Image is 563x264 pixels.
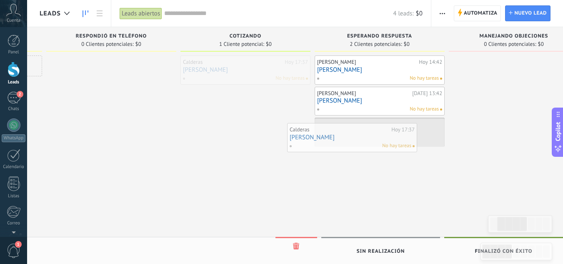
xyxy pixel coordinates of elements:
div: Esperando respuesta [319,33,440,40]
span: Leads [40,10,61,18]
span: $0 [538,42,544,47]
span: $0 [404,42,410,47]
a: Nuevo lead [505,5,550,21]
div: Leads [2,80,26,85]
span: $0 [135,42,141,47]
span: 2 Clientes potenciales: [350,42,402,47]
a: Leads [78,5,93,22]
div: Calderas [183,59,283,65]
a: [PERSON_NAME] [317,97,442,104]
div: Calderas [290,126,389,133]
span: No hay tareas [410,75,439,82]
span: 0 Clientes potenciales: [484,42,536,47]
span: $0 [266,42,272,47]
span: No hay nada asignado [306,78,308,80]
div: Hoy 14:42 [419,59,442,65]
div: Calendario [2,164,26,170]
div: Chats [2,106,26,112]
a: [PERSON_NAME] [183,66,308,73]
span: 0 Clientes potenciales: [81,42,133,47]
div: Listas [2,194,26,199]
span: 1 [15,241,22,248]
a: [PERSON_NAME] [290,134,415,141]
span: No hay tareas [410,106,439,113]
a: [PERSON_NAME] [317,66,442,73]
div: Hoy 17:37 [285,59,308,65]
div: [PERSON_NAME] [317,90,410,97]
span: Cuenta [7,18,20,23]
a: Automatiza [454,5,501,21]
div: Leads abiertos [120,8,162,20]
div: Panel [2,50,26,55]
div: [DATE] 13:42 [412,90,442,97]
span: Respondió en Teléfono [76,33,147,39]
div: Cotizando [185,33,306,40]
div: [PERSON_NAME] [317,59,417,65]
span: Copilot [554,122,562,141]
span: Esperando respuesta [347,33,412,39]
span: Manejando objeciones [479,33,548,39]
span: Automatiza [464,6,498,21]
span: 2 [17,91,23,98]
div: Respondió en Teléfono [50,33,172,40]
a: Lista [93,5,107,22]
span: Nuevo lead [514,6,547,21]
button: Más [436,5,448,21]
span: No hay nada asignado [440,78,442,80]
div: Correo [2,221,26,226]
div: WhatsApp [2,134,25,142]
span: No hay nada asignado [413,145,415,147]
span: No hay tareas [275,75,305,82]
span: Cotizando [230,33,261,39]
span: 1 Cliente potencial: [219,42,264,47]
span: 4 leads: [393,10,413,18]
div: Hoy 17:37 [391,126,415,133]
span: No hay tareas [382,142,411,150]
span: No hay nada asignado [440,108,442,111]
span: $0 [416,10,423,18]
